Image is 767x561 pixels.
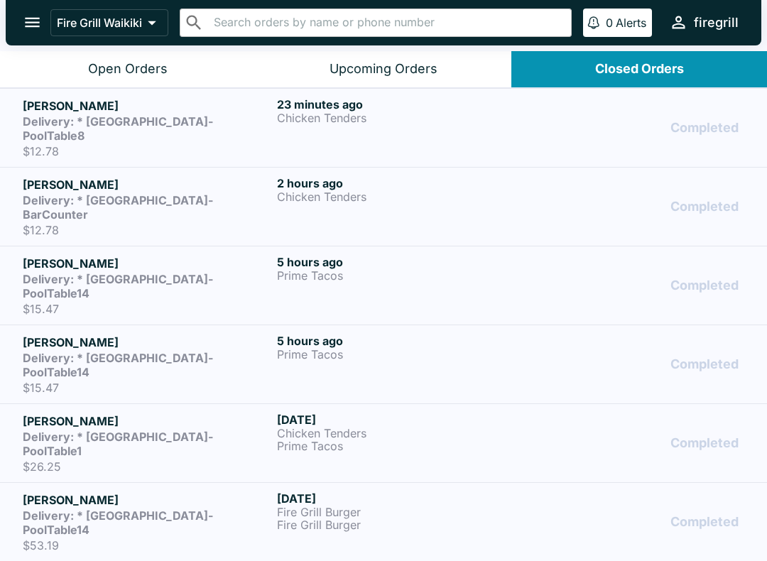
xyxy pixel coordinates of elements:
[277,190,526,203] p: Chicken Tenders
[57,16,142,30] p: Fire Grill Waikiki
[50,9,168,36] button: Fire Grill Waikiki
[616,16,646,30] p: Alerts
[23,351,213,379] strong: Delivery: * [GEOGRAPHIC_DATA]-PoolTable14
[277,413,526,427] h6: [DATE]
[23,430,213,458] strong: Delivery: * [GEOGRAPHIC_DATA]-PoolTable1
[277,427,526,440] p: Chicken Tenders
[23,97,271,114] h5: [PERSON_NAME]
[277,111,526,124] p: Chicken Tenders
[23,508,213,537] strong: Delivery: * [GEOGRAPHIC_DATA]-PoolTable14
[88,61,168,77] div: Open Orders
[23,538,271,552] p: $53.19
[277,518,526,531] p: Fire Grill Burger
[23,413,271,430] h5: [PERSON_NAME]
[23,272,213,300] strong: Delivery: * [GEOGRAPHIC_DATA]-PoolTable14
[14,4,50,40] button: open drawer
[277,176,526,190] h6: 2 hours ago
[23,255,271,272] h5: [PERSON_NAME]
[277,269,526,282] p: Prime Tacos
[23,223,271,237] p: $12.78
[277,506,526,518] p: Fire Grill Burger
[23,114,213,143] strong: Delivery: * [GEOGRAPHIC_DATA]-PoolTable8
[23,176,271,193] h5: [PERSON_NAME]
[23,459,271,474] p: $26.25
[277,97,526,111] h6: 23 minutes ago
[694,14,739,31] div: firegrill
[663,7,744,38] button: firegrill
[23,193,213,222] strong: Delivery: * [GEOGRAPHIC_DATA]-BarCounter
[606,16,613,30] p: 0
[23,144,271,158] p: $12.78
[595,61,684,77] div: Closed Orders
[277,334,526,348] h6: 5 hours ago
[210,13,565,33] input: Search orders by name or phone number
[277,440,526,452] p: Prime Tacos
[23,381,271,395] p: $15.47
[277,491,526,506] h6: [DATE]
[23,302,271,316] p: $15.47
[330,61,437,77] div: Upcoming Orders
[277,255,526,269] h6: 5 hours ago
[23,491,271,508] h5: [PERSON_NAME]
[277,348,526,361] p: Prime Tacos
[23,334,271,351] h5: [PERSON_NAME]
